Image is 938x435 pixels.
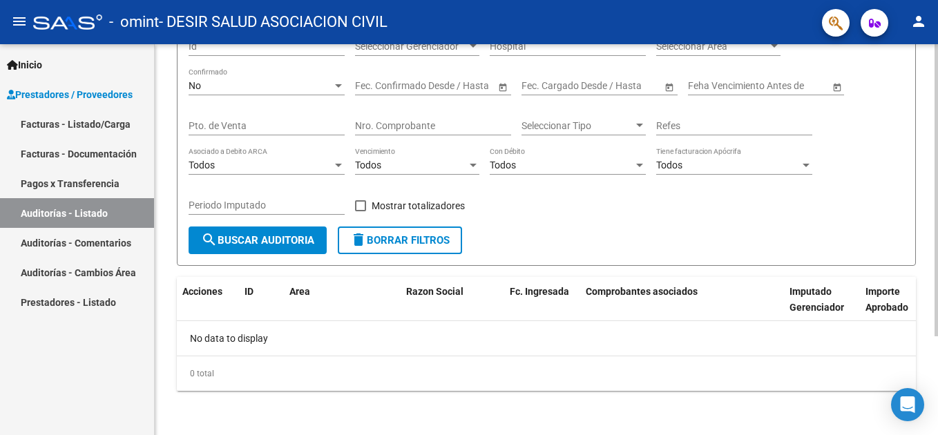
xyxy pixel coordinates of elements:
[350,234,450,246] span: Borrar Filtros
[11,13,28,30] mat-icon: menu
[891,388,924,421] div: Open Intercom Messenger
[406,286,463,297] span: Razon Social
[504,277,580,338] datatable-header-cell: Fc. Ingresada
[338,226,462,254] button: Borrar Filtros
[7,87,133,102] span: Prestadores / Proveedores
[656,41,768,52] span: Seleccionar Area
[510,286,569,297] span: Fc. Ingresada
[372,197,465,214] span: Mostrar totalizadores
[201,234,314,246] span: Buscar Auditoria
[355,41,467,52] span: Seleccionar Gerenciador
[245,286,253,297] span: ID
[865,286,908,313] span: Importe Aprobado
[656,159,682,171] span: Todos
[490,159,516,171] span: Todos
[417,80,485,92] input: Fecha fin
[401,277,504,338] datatable-header-cell: Razon Social
[189,159,215,171] span: Todos
[580,277,784,338] datatable-header-cell: Comprobantes asociados
[910,13,927,30] mat-icon: person
[189,226,327,254] button: Buscar Auditoria
[284,277,381,338] datatable-header-cell: Area
[521,80,572,92] input: Fecha inicio
[109,7,159,37] span: - omint
[662,79,676,94] button: Open calendar
[289,286,310,297] span: Area
[860,277,936,338] datatable-header-cell: Importe Aprobado
[177,321,916,356] div: No data to display
[830,79,844,94] button: Open calendar
[495,79,510,94] button: Open calendar
[586,286,698,297] span: Comprobantes asociados
[159,7,387,37] span: - DESIR SALUD ASOCIACION CIVIL
[521,120,633,132] span: Seleccionar Tipo
[7,57,42,72] span: Inicio
[182,286,222,297] span: Acciones
[350,231,367,248] mat-icon: delete
[201,231,218,248] mat-icon: search
[189,80,201,91] span: No
[355,80,405,92] input: Fecha inicio
[355,159,381,171] span: Todos
[584,80,651,92] input: Fecha fin
[239,277,284,338] datatable-header-cell: ID
[784,277,860,338] datatable-header-cell: Imputado Gerenciador
[177,356,916,391] div: 0 total
[177,277,239,338] datatable-header-cell: Acciones
[789,286,844,313] span: Imputado Gerenciador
